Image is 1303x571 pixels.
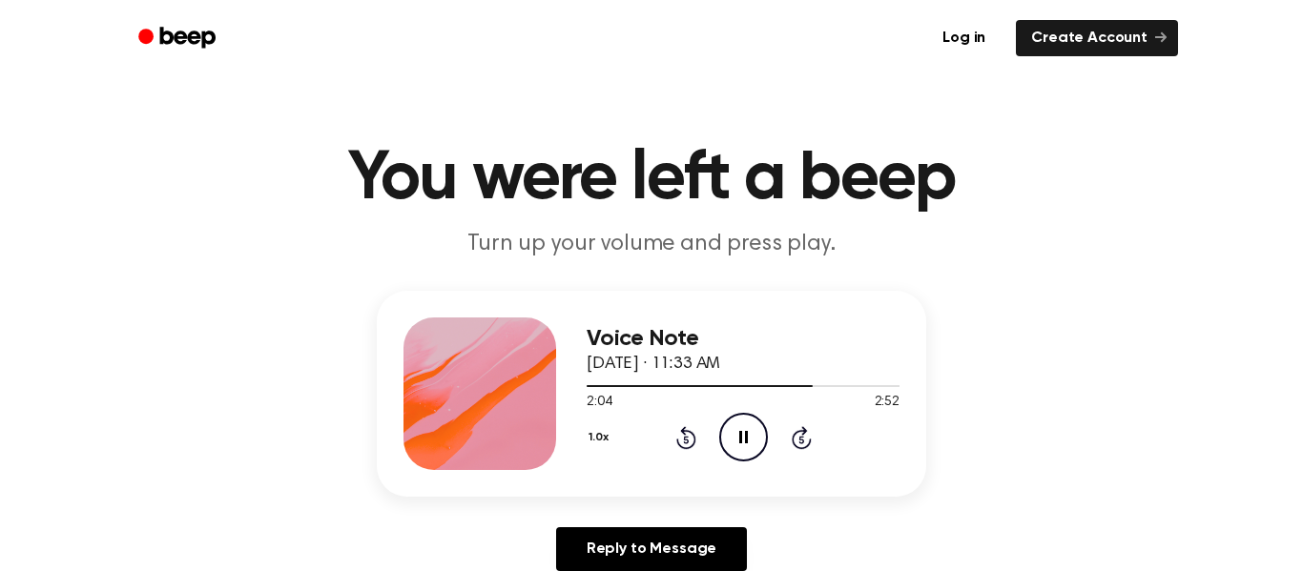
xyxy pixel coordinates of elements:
span: 2:04 [587,393,611,413]
button: 1.0x [587,421,615,454]
span: [DATE] · 11:33 AM [587,356,720,373]
h3: Voice Note [587,326,900,352]
span: 2:52 [875,393,900,413]
a: Log in [923,16,1004,60]
h1: You were left a beep [163,145,1140,214]
a: Reply to Message [556,527,747,571]
a: Create Account [1016,20,1178,56]
a: Beep [125,20,233,57]
p: Turn up your volume and press play. [285,229,1018,260]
